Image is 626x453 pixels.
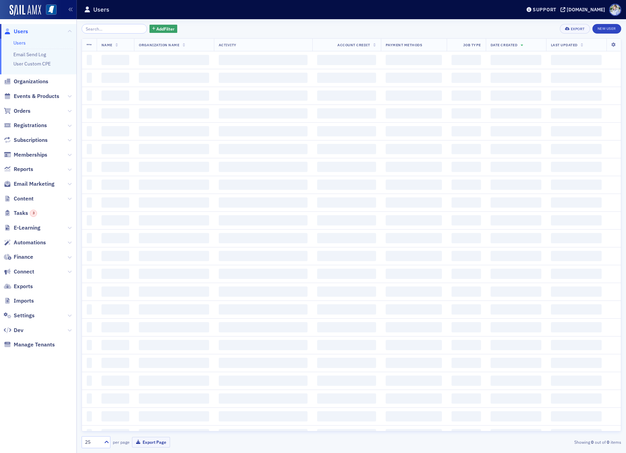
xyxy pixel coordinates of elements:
span: Users [14,28,28,35]
span: ‌ [386,322,442,332]
span: Profile [609,4,621,16]
span: ‌ [139,376,209,386]
span: ‌ [101,233,130,243]
div: [DOMAIN_NAME] [567,7,605,13]
span: ‌ [317,73,376,83]
a: View Homepage [41,4,57,16]
span: ‌ [139,126,209,136]
span: ‌ [317,233,376,243]
span: ‌ [317,197,376,208]
span: ‌ [317,322,376,332]
span: ‌ [317,180,376,190]
a: User Custom CPE [13,61,51,67]
span: ‌ [452,197,481,208]
span: ‌ [87,162,92,172]
span: ‌ [386,269,442,279]
span: ‌ [87,393,92,404]
span: ‌ [491,376,541,386]
span: ‌ [219,393,308,404]
span: ‌ [87,233,92,243]
span: ‌ [101,162,130,172]
span: Exports [14,283,33,290]
span: ‌ [386,73,442,83]
span: ‌ [386,233,442,243]
a: E-Learning [4,224,40,232]
span: ‌ [101,429,130,439]
span: ‌ [452,429,481,439]
span: ‌ [551,429,602,439]
span: ‌ [452,376,481,386]
div: Showing out of items [446,439,621,445]
span: ‌ [101,376,130,386]
span: ‌ [139,286,209,297]
span: ‌ [491,286,541,297]
span: ‌ [452,322,481,332]
span: Reports [14,166,33,173]
img: SailAMX [46,4,57,15]
span: ‌ [219,215,308,225]
h1: Users [93,5,109,14]
span: ‌ [452,55,481,65]
span: ‌ [491,304,541,315]
span: ‌ [317,251,376,261]
span: ‌ [452,126,481,136]
span: ‌ [101,215,130,225]
span: ‌ [551,286,602,297]
span: Automations [14,239,46,246]
span: ‌ [101,269,130,279]
span: Subscriptions [14,136,48,144]
span: ‌ [551,90,602,101]
span: ‌ [452,73,481,83]
span: Payment Methods [386,42,422,47]
span: ‌ [139,180,209,190]
span: ‌ [386,108,442,119]
span: ‌ [491,180,541,190]
span: Organizations [14,78,48,85]
span: ‌ [491,358,541,368]
span: Settings [14,312,35,319]
a: Memberships [4,151,47,159]
a: Exports [4,283,33,290]
span: Activity [219,42,237,47]
a: Registrations [4,122,47,129]
span: ‌ [386,411,442,421]
span: ‌ [452,304,481,315]
span: ‌ [452,411,481,421]
span: ‌ [452,358,481,368]
span: ‌ [139,322,209,332]
span: ‌ [219,251,308,261]
span: Orders [14,107,31,115]
span: ‌ [139,358,209,368]
span: ‌ [101,90,130,101]
span: ‌ [87,90,92,101]
span: Account Credit [337,42,370,47]
span: ‌ [491,340,541,350]
span: ‌ [87,108,92,119]
span: ‌ [317,393,376,404]
span: ‌ [491,144,541,154]
span: ‌ [452,215,481,225]
span: Registrations [14,122,47,129]
a: Users [13,40,26,46]
span: ‌ [219,376,308,386]
span: Job Type [463,42,481,47]
span: ‌ [139,429,209,439]
span: ‌ [139,411,209,421]
a: Dev [4,327,23,334]
a: Reports [4,166,33,173]
span: ‌ [317,429,376,439]
span: ‌ [87,126,92,136]
span: ‌ [386,376,442,386]
span: ‌ [87,304,92,315]
span: ‌ [87,73,92,83]
span: ‌ [87,215,92,225]
span: Imports [14,297,34,305]
span: ‌ [452,393,481,404]
span: ‌ [101,411,130,421]
span: ‌ [317,144,376,154]
span: ‌ [219,108,308,119]
span: ‌ [139,197,209,208]
span: ‌ [386,429,442,439]
span: ‌ [491,215,541,225]
input: Search… [82,24,147,34]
